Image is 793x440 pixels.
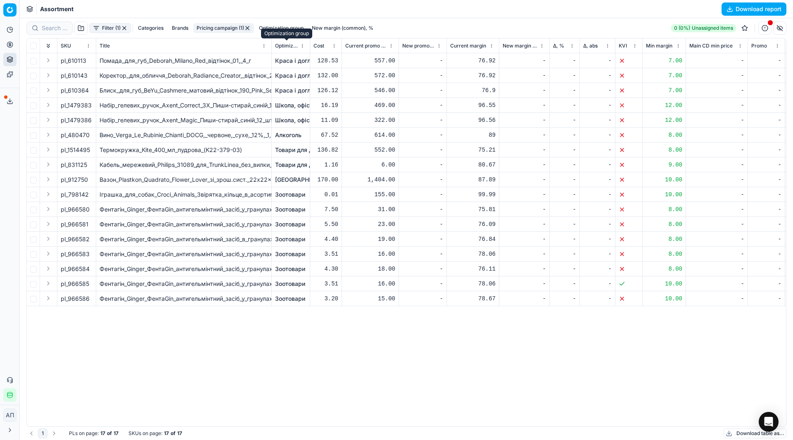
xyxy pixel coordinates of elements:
div: - [553,250,576,258]
span: KVI [619,43,627,49]
div: 8.00 [646,265,682,273]
a: Краса і догляд [275,71,318,80]
a: Школа, офіс та книги [275,101,335,109]
div: 8.00 [646,220,682,228]
div: - [751,250,781,258]
div: - [553,295,576,303]
div: 19.00 [345,235,395,243]
div: 16.19 [313,101,338,109]
div: 12.00 [646,101,682,109]
div: - [583,176,612,184]
div: 78.67 [450,295,496,303]
div: Optimization group [264,30,309,37]
a: Зоотовари [275,265,305,273]
div: 8.00 [646,250,682,258]
div: - [503,146,546,154]
button: Expand [43,234,53,244]
input: Search by SKU or title [42,24,67,32]
div: 10.00 [646,190,682,199]
div: - [751,176,781,184]
div: - [503,205,546,214]
a: Товари для дому [275,161,324,169]
button: Expand [43,174,53,184]
div: - [689,146,744,154]
div: - [583,161,612,169]
div: - [751,57,781,65]
div: - [689,161,744,169]
div: - [402,71,443,80]
div: - [553,280,576,288]
div: - [402,265,443,273]
div: 99.99 [450,190,496,199]
div: 1.16 [313,161,338,169]
div: 7.50 [313,205,338,214]
div: - [503,295,546,303]
a: Зоотовари [275,220,305,228]
span: pl_610364 [61,86,89,95]
div: 7.00 [646,86,682,95]
button: Expand [43,130,53,140]
div: - [751,131,781,139]
button: Expand [43,159,53,169]
button: АП [3,409,17,422]
span: pl_966583 [61,250,90,258]
strong: of [107,430,112,437]
div: 76.11 [450,265,496,273]
a: Зоотовари [275,190,305,199]
button: Expand [43,55,53,65]
div: - [583,295,612,303]
div: 469.00 [345,101,395,109]
button: Download report [722,2,786,16]
div: 76.84 [450,235,496,243]
div: 96.56 [450,116,496,124]
a: Школа, офіс та книги [275,116,335,124]
span: Main CD min price [689,43,733,49]
span: pl_966582 [61,235,90,243]
span: pl_966585 [61,280,89,288]
div: - [553,161,576,169]
div: 8.00 [646,235,682,243]
div: - [402,250,443,258]
div: - [503,220,546,228]
div: Вино_Verga_Le_Rubinie_Chianti_DOCG,_червоне,_сухе,_12%,_1,5_л_(ALR6151) [100,131,268,139]
div: Набір_гелевих_ручок_Axent_Correct_3Х_Пиши-стирай_синій_12_шт._(AG1122-02-A) [100,101,268,109]
div: - [751,86,781,95]
span: Unassigned items [692,25,733,31]
div: - [402,131,443,139]
div: 126.12 [313,86,338,95]
div: Блиск_для_губ_BeYu_Cashmere_матовий_відтінок_190_Pink_Seduction_6.5_мл [100,86,268,95]
button: Download table as... [724,428,786,438]
div: - [583,265,612,273]
div: - [583,57,612,65]
button: Expand [43,70,53,80]
span: Promo [751,43,767,49]
div: - [583,146,612,154]
div: - [553,116,576,124]
span: Optimization group [275,43,298,49]
div: - [751,161,781,169]
button: New margin (common), % [309,23,377,33]
span: Cost [313,43,324,49]
div: - [583,101,612,109]
div: 75.81 [450,205,496,214]
a: Зоотовари [275,280,305,288]
div: 15.00 [345,295,395,303]
div: Термокружка_Kite_400_мл_пудрова_(K22-379-03) [100,146,268,154]
div: - [503,101,546,109]
button: Expand [43,219,53,229]
span: pl_1514495 [61,146,90,154]
button: 1 [38,428,47,438]
button: Filter (1) [89,23,131,33]
div: - [503,250,546,258]
div: 132.00 [313,71,338,80]
div: Кабель_мережевий_Philips_31089_для_TrunkLinea_без_вилки_235_мм_white_(915004986801) [100,161,268,169]
div: 76.92 [450,71,496,80]
div: Фентагін_Ginger_ФентаGin_антигельмінтний_засіб_у_гранулах_для_собак_1_гранула_на_60_кг_(34742) [100,205,268,214]
div: 128.53 [313,57,338,65]
div: 546.00 [345,86,395,95]
a: 0 (0%)Unassigned items [671,24,736,32]
div: - [751,190,781,199]
div: Фентагін_Ginger_ФентаGin_антигельмінтний_засіб_у_гранулах_для_собак_та_котів_1_гранула_на_10_кг_(... [100,265,268,273]
div: - [583,205,612,214]
div: - [553,220,576,228]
